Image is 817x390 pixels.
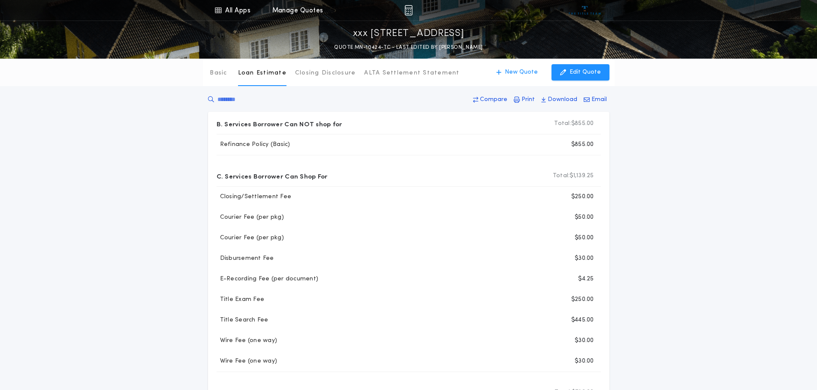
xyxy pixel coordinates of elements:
p: Wire Fee (one way) [217,336,277,345]
p: Courier Fee (per pkg) [217,234,284,242]
button: Email [581,92,609,107]
p: $4.25 [578,275,594,283]
p: $250.00 [571,295,594,304]
p: Email [591,95,607,104]
p: $1,139.25 [553,172,594,180]
p: C. Services Borrower Can Shop For [217,169,328,183]
img: vs-icon [569,6,601,15]
b: Total: [553,172,570,180]
p: Title Exam Fee [217,295,265,304]
p: ALTA Settlement Statement [364,69,459,77]
p: $445.00 [571,316,594,325]
p: Disbursement Fee [217,254,274,263]
p: B. Services Borrower Can NOT shop for [217,117,342,131]
button: Compare [470,92,510,107]
img: img [404,5,413,15]
p: Compare [480,95,507,104]
p: Courier Fee (per pkg) [217,213,284,222]
p: E-Recording Fee (per document) [217,275,319,283]
p: Refinance Policy (Basic) [217,140,290,149]
p: $30.00 [575,336,594,345]
p: $30.00 [575,357,594,366]
p: Loan Estimate [238,69,286,77]
p: Title Search Fee [217,316,268,325]
p: $30.00 [575,254,594,263]
button: New Quote [488,64,546,80]
p: QUOTE MN-10424-TC - LAST EDITED BY [PERSON_NAME] [334,43,482,52]
p: Download [548,95,577,104]
p: $250.00 [571,193,594,201]
p: Closing/Settlement Fee [217,193,292,201]
p: New Quote [505,68,538,77]
button: Download [539,92,580,107]
p: $855.00 [571,140,594,149]
button: Print [511,92,537,107]
p: xxx [STREET_ADDRESS] [353,27,464,41]
p: Print [522,95,535,104]
p: Closing Disclosure [295,69,356,77]
p: $50.00 [575,213,594,222]
b: Total: [554,119,571,128]
p: $855.00 [554,119,594,128]
p: Wire Fee (one way) [217,357,277,366]
button: Edit Quote [552,64,609,80]
p: $50.00 [575,234,594,242]
p: Basic [210,69,227,77]
p: Edit Quote [570,68,601,77]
